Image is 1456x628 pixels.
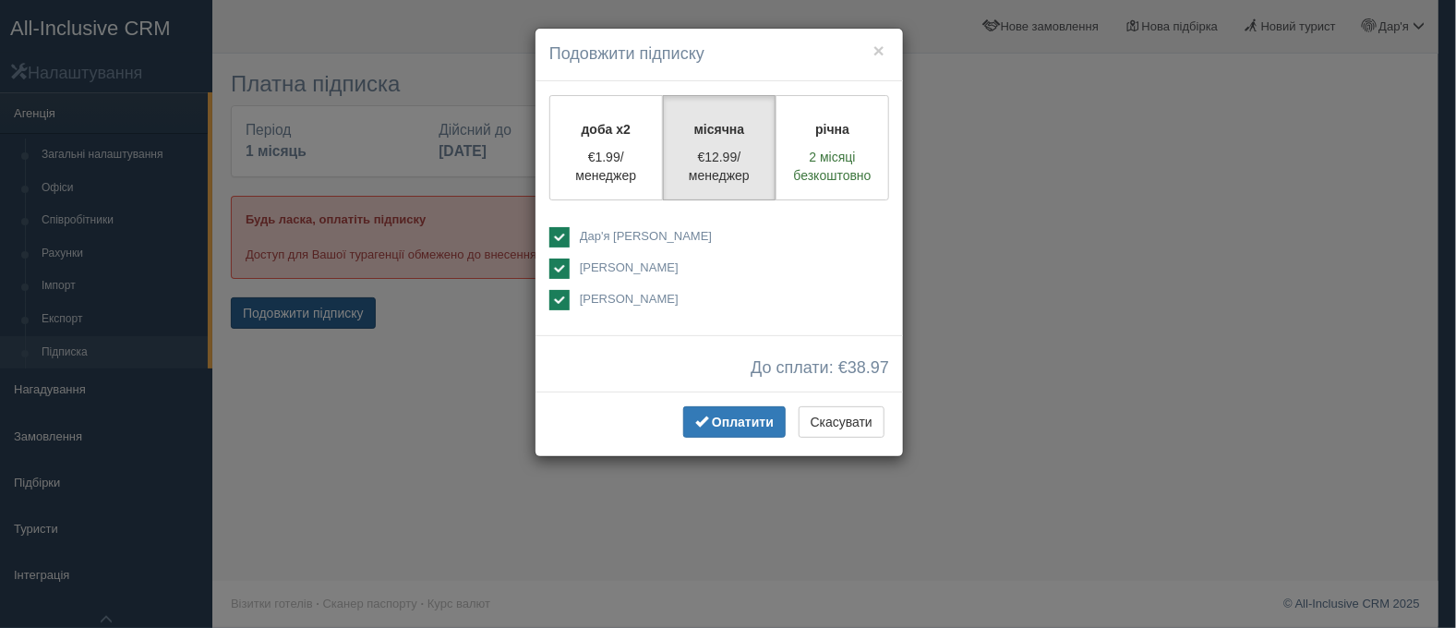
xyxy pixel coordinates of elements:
[751,359,889,378] span: До сплати: €
[683,406,786,438] button: Оплатити
[580,260,679,274] span: [PERSON_NAME]
[788,148,877,185] p: 2 місяці безкоштовно
[848,358,889,377] span: 38.97
[580,229,712,243] span: Дар'я [PERSON_NAME]
[675,120,764,139] p: місячна
[788,120,877,139] p: річна
[561,148,651,185] p: €1.99/менеджер
[873,41,884,60] button: ×
[712,415,774,429] span: Оплатити
[675,148,764,185] p: €12.99/менеджер
[549,42,889,66] h4: Подовжити підписку
[561,120,651,139] p: доба x2
[799,406,884,438] button: Скасувати
[580,292,679,306] span: [PERSON_NAME]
